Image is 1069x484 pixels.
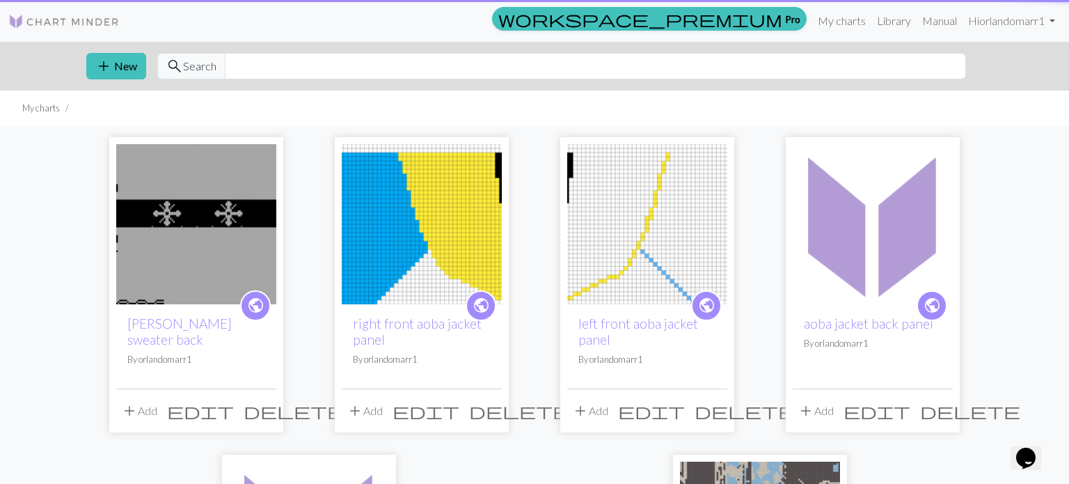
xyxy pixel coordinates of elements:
button: Delete [690,398,800,424]
a: public [466,290,496,321]
span: edit [844,401,910,421]
iframe: chat widget [1011,428,1055,470]
span: delete [920,401,1020,421]
p: By orlandomarr1 [578,353,716,366]
button: Edit [613,398,690,424]
i: Edit [167,403,234,419]
a: Hiorlandomarr1 [963,7,1061,35]
a: left front aoba jacket panel [567,216,727,229]
button: Edit [839,398,915,424]
a: Library [871,7,917,35]
span: add [347,401,363,421]
span: public [698,295,715,316]
span: delete [469,401,569,421]
span: add [95,56,112,76]
button: Add [567,398,613,424]
span: search [166,56,183,76]
button: Add [116,398,162,424]
span: edit [167,401,234,421]
img: right front aoba jacket panel [342,144,502,304]
i: Edit [844,403,910,419]
span: public [924,295,941,316]
span: public [247,295,264,316]
a: aoba jacket back panel [793,216,953,229]
a: public [240,290,271,321]
a: Manual [917,7,963,35]
a: right front aoba jacket panel [342,216,502,229]
a: aoba jacket back panel [804,315,933,331]
a: My charts [812,7,871,35]
span: public [473,295,490,316]
a: [PERSON_NAME] sweater back [127,315,232,348]
span: add [572,401,589,421]
p: By orlandomarr1 [127,353,265,366]
i: Edit [393,403,459,419]
img: left front aoba jacket panel [567,144,727,304]
a: right front aoba jacket panel [353,315,482,348]
button: Delete [915,398,1025,424]
span: delete [244,401,344,421]
span: edit [618,401,685,421]
span: edit [393,401,459,421]
i: public [473,292,490,320]
span: Search [183,58,216,75]
span: add [121,401,138,421]
span: workspace_premium [498,9,782,29]
a: public [691,290,722,321]
button: Delete [464,398,574,424]
span: add [798,401,814,421]
li: My charts [22,102,60,115]
img: aoba jacket back panel [793,144,953,304]
img: Richey sweater back [116,144,276,304]
button: Edit [388,398,464,424]
p: By orlandomarr1 [804,337,942,350]
p: By orlandomarr1 [353,353,491,366]
a: Richey sweater back [116,216,276,229]
img: Logo [8,13,120,30]
i: Edit [618,403,685,419]
button: New [86,53,146,79]
i: public [698,292,715,320]
button: Add [793,398,839,424]
a: public [917,290,947,321]
button: Add [342,398,388,424]
i: public [247,292,264,320]
a: Pro [492,7,807,31]
button: Delete [239,398,349,424]
i: public [924,292,941,320]
button: Edit [162,398,239,424]
span: delete [695,401,795,421]
a: left front aoba jacket panel [578,315,698,348]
